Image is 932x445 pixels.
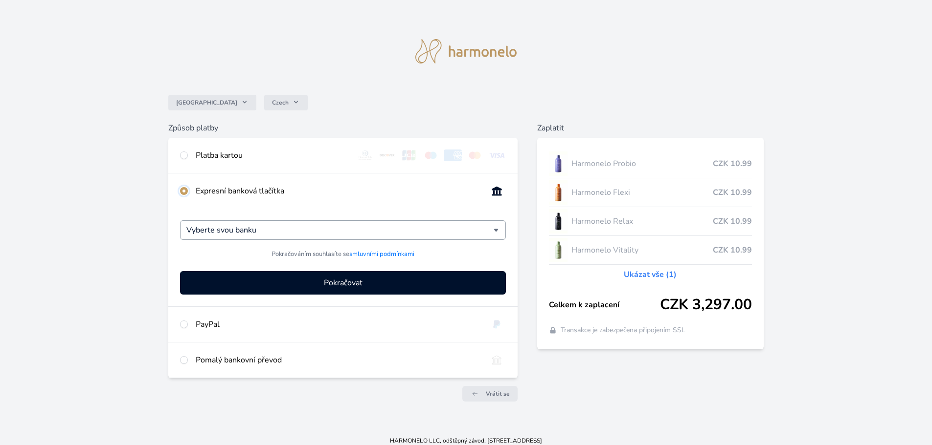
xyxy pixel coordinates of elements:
[561,325,685,335] span: Transakce je zabezpečena připojením SSL
[488,185,506,197] img: onlineBanking_CZ.svg
[186,224,494,236] input: Hledat...
[571,215,713,227] span: Harmonelo Relax
[624,269,677,280] a: Ukázat vše (1)
[713,215,752,227] span: CZK 10.99
[168,95,256,110] button: [GEOGRAPHIC_DATA]
[549,180,568,205] img: CLEAN_FLEXI_se_stinem_x-hi_(1)-lo.jpg
[356,149,374,161] img: diners.svg
[713,158,752,170] span: CZK 10.99
[400,149,418,161] img: jcb.svg
[324,277,363,289] span: Pokračovat
[488,149,506,161] img: visa.svg
[196,149,348,161] div: Platba kartou
[549,151,568,176] img: CLEAN_PROBIO_se_stinem_x-lo.jpg
[549,238,568,262] img: CLEAN_VITALITY_se_stinem_x-lo.jpg
[196,318,480,330] div: PayPal
[549,209,568,233] img: CLEAN_RELAX_se_stinem_x-lo.jpg
[349,250,414,258] a: smluvními podmínkami
[486,390,510,398] span: Vrátit se
[488,354,506,366] img: bankTransfer_IBAN.svg
[466,149,484,161] img: mc.svg
[549,299,660,311] span: Celkem k zaplacení
[422,149,440,161] img: maestro.svg
[196,185,480,197] div: Expresní banková tlačítka
[264,95,308,110] button: Czech
[272,250,414,259] span: Pokračováním souhlasíte se
[168,122,518,134] h6: Způsob platby
[571,244,713,256] span: Harmonelo Vitality
[571,187,713,198] span: Harmonelo Flexi
[180,271,506,295] button: Pokračovat
[571,158,713,170] span: Harmonelo Probio
[462,386,518,402] a: Vrátit se
[176,99,237,106] span: [GEOGRAPHIC_DATA]
[537,122,764,134] h6: Zaplatit
[660,296,752,314] span: CZK 3,297.00
[415,39,517,64] img: logo.svg
[272,99,289,106] span: Czech
[196,354,480,366] div: Pomalý bankovní převod
[488,318,506,330] img: paypal.svg
[444,149,462,161] img: amex.svg
[713,187,752,198] span: CZK 10.99
[378,149,396,161] img: discover.svg
[180,220,506,240] div: Vyberte svou banku
[713,244,752,256] span: CZK 10.99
